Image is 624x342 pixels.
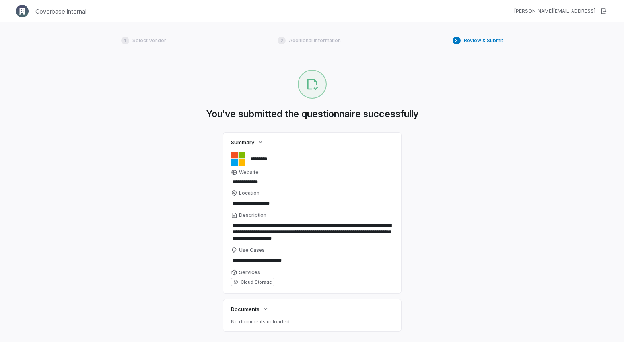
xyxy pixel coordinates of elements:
textarea: Use Cases [231,255,393,266]
button: Documents [229,302,271,316]
span: Documents [231,305,259,313]
span: Website [239,169,259,176]
img: Clerk Logo [16,5,29,17]
span: Services [239,269,260,276]
span: Use Cases [239,247,265,253]
div: 1 [121,37,129,44]
input: Location [231,198,393,209]
span: Description [239,212,266,218]
h1: Coverbase Internal [35,7,86,15]
div: 2 [278,37,286,44]
div: [PERSON_NAME][EMAIL_ADDRESS] [514,8,595,14]
span: Summary [231,139,254,146]
span: Location [239,190,259,196]
span: Select Vendor [132,37,166,44]
p: No documents uploaded [231,319,393,325]
span: Additional Information [289,37,341,44]
h1: You've submitted the questionnaire successfully [206,108,418,120]
span: Review & Submit [464,37,503,44]
input: Website [231,177,381,187]
div: 3 [453,37,461,44]
button: Summary [229,135,266,149]
textarea: Description [231,220,393,244]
